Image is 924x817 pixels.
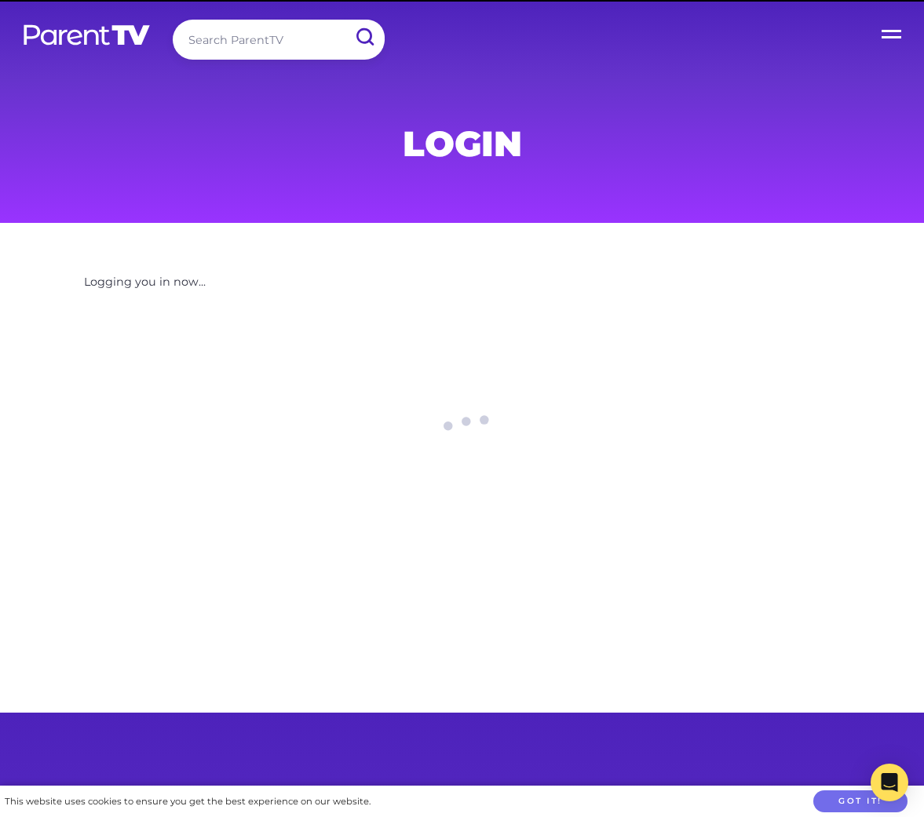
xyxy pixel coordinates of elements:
div: Open Intercom Messenger [871,764,908,801]
h1: Login [84,128,841,159]
img: parenttv-logo-white.4c85aaf.svg [22,24,152,46]
button: Got it! [813,790,908,813]
input: Submit [344,20,385,55]
div: This website uses cookies to ensure you get the best experience on our website. [5,793,371,810]
input: Search ParentTV [173,20,385,60]
p: Logging you in now... [84,272,841,293]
